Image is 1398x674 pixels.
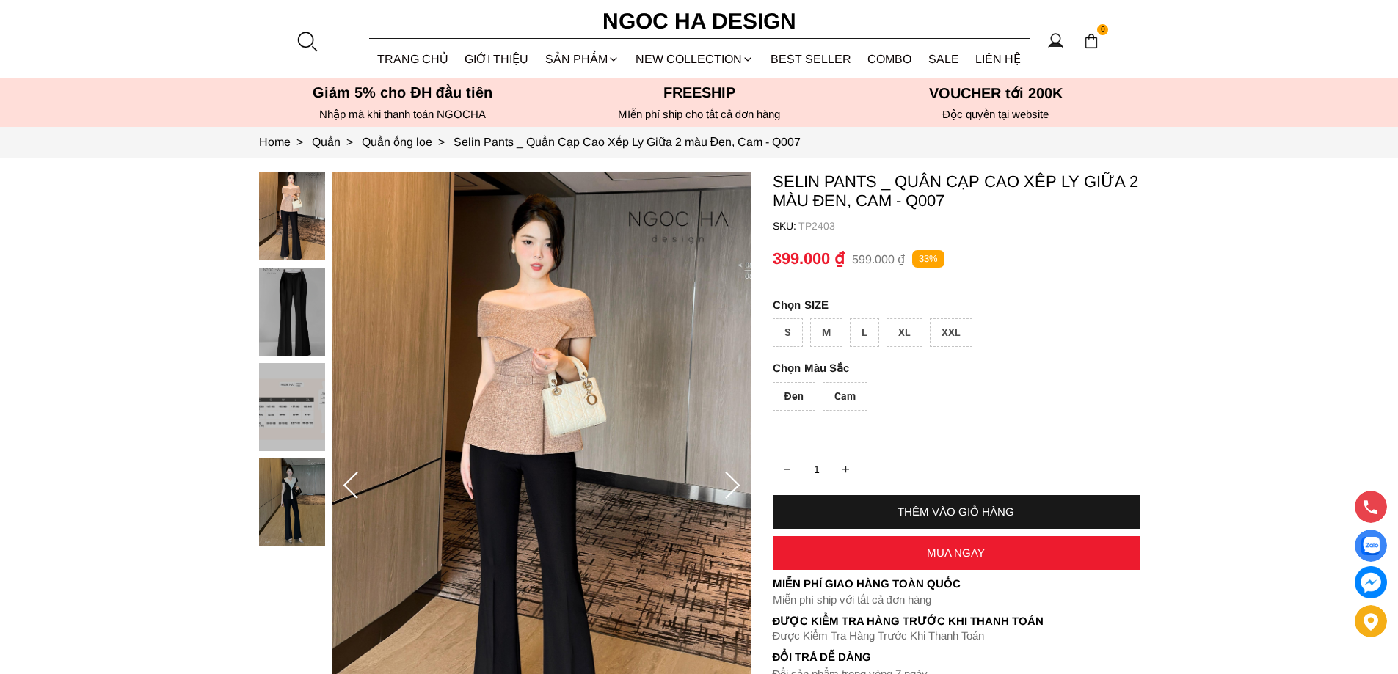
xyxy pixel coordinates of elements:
div: L [850,318,879,347]
img: Selin Pants _ Quần Cạp Cao Xếp Ly Giữa 2 màu Đen, Cam - Q007_mini_0 [259,172,325,260]
a: NEW COLLECTION [627,40,762,78]
a: SALE [920,40,968,78]
p: SIZE [773,298,1140,311]
a: Ngoc Ha Design [589,4,809,39]
div: S [773,318,803,347]
a: messenger [1355,566,1387,598]
img: Selin Pants _ Quần Cạp Cao Xếp Ly Giữa 2 màu Đen, Cam - Q007_mini_2 [259,363,325,451]
div: Đen [773,382,815,411]
img: Selin Pants _ Quần Cạp Cao Xếp Ly Giữa 2 màu Đen, Cam - Q007_mini_3 [259,458,325,546]
font: Miễn phí ship với tất cả đơn hàng [773,593,931,606]
a: Combo [859,40,920,78]
h6: Độc quyền tại website [852,108,1140,121]
p: TP2403 [798,220,1140,232]
a: BEST SELLER [762,40,860,78]
span: > [432,136,451,148]
p: 599.000 ₫ [852,252,905,266]
h6: Đổi trả dễ dàng [773,651,1140,663]
img: Selin Pants _ Quần Cạp Cao Xếp Ly Giữa 2 màu Đen, Cam - Q007_mini_1 [259,268,325,356]
div: MUA NGAY [773,546,1140,559]
div: SẢN PHẨM [537,40,628,78]
input: Quantity input [773,455,861,484]
a: Link to Quần [312,136,362,148]
p: 399.000 ₫ [773,249,845,268]
img: img-CART-ICON-ksit0nf1 [1083,33,1099,49]
a: Link to Quần ống loe [362,136,454,148]
p: Selin Pants _ Quần Cạp Cao Xếp Ly Giữa 2 màu Đen, Cam - Q007 [773,172,1140,210]
div: M [810,318,842,347]
h6: SKU: [773,220,798,232]
h6: MIễn phí ship cho tất cả đơn hàng [556,108,843,121]
font: Miễn phí giao hàng toàn quốc [773,577,961,590]
font: Nhập mã khi thanh toán NGOCHA [319,108,486,120]
span: > [341,136,359,148]
a: Display image [1355,530,1387,562]
span: 0 [1097,24,1109,36]
div: XXL [930,318,972,347]
a: LIÊN HỆ [967,40,1030,78]
img: Display image [1361,537,1380,555]
font: Giảm 5% cho ĐH đầu tiên [313,84,492,100]
div: XL [887,318,922,347]
a: TRANG CHỦ [369,40,457,78]
a: Link to Selin Pants _ Quần Cạp Cao Xếp Ly Giữa 2 màu Đen, Cam - Q007 [454,136,801,148]
p: 33% [912,250,944,268]
p: Được Kiểm Tra Hàng Trước Khi Thanh Toán [773,615,1140,628]
font: Freeship [663,84,735,100]
p: Màu Sắc [773,362,1099,375]
a: GIỚI THIỆU [456,40,537,78]
a: Link to Home [259,136,312,148]
p: Được Kiểm Tra Hàng Trước Khi Thanh Toán [773,629,1140,642]
div: Cam [823,382,867,411]
h5: VOUCHER tới 200K [852,84,1140,102]
div: THÊM VÀO GIỎ HÀNG [773,505,1140,518]
span: > [291,136,309,148]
